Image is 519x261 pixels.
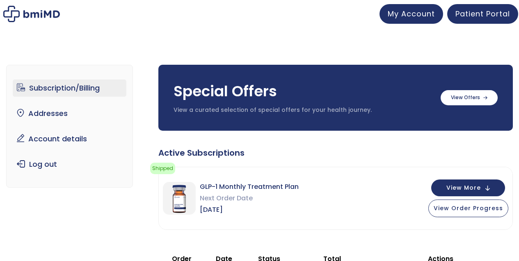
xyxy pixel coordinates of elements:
[428,200,508,217] button: View Order Progress
[6,65,133,188] nav: Account pages
[434,204,503,212] span: View Order Progress
[200,193,299,204] span: Next Order Date
[174,81,432,102] h3: Special Offers
[200,204,299,216] span: [DATE]
[150,163,175,174] span: Shipped
[13,156,126,173] a: Log out
[380,4,443,24] a: My Account
[200,181,299,193] span: GLP-1 Monthly Treatment Plan
[13,105,126,122] a: Addresses
[163,182,196,215] img: GLP-1 Monthly Treatment Plan
[3,6,60,22] img: My account
[13,130,126,148] a: Account details
[158,147,513,159] div: Active Subscriptions
[13,79,126,97] a: Subscription/Billing
[388,9,435,19] span: My Account
[431,179,505,196] button: View More
[446,185,481,191] span: View More
[455,9,510,19] span: Patient Portal
[174,106,432,114] p: View a curated selection of special offers for your health journey.
[447,4,518,24] a: Patient Portal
